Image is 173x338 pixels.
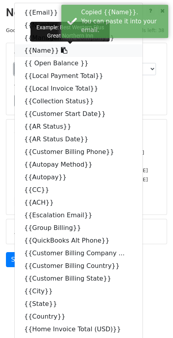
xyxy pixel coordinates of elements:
a: {{Number}} [15,19,143,32]
a: {{Customer Billing Company ... [15,247,143,260]
small: Google Sheet: [6,27,114,33]
a: {{Customer Billing Phone}} [15,146,143,158]
a: {{Name}} [15,44,143,57]
a: {{Email}} [15,6,143,19]
a: {{Local Payment Total}} [15,70,143,82]
a: {{Autopay Method}} [15,158,143,171]
a: {{AR Status Date}} [15,133,143,146]
h2: New Campaign [6,6,167,19]
a: {{Country}} [15,310,143,323]
a: {{Autopay}} [15,171,143,184]
a: {{Customer Start Date}} [15,108,143,120]
small: [EMAIL_ADDRESS][DOMAIN_NAME], [DOMAIN_NAME][EMAIL_ADDRESS][DOMAIN_NAME], [DOMAIN_NAME][EMAIL_ADDR... [14,167,148,191]
a: {{CC}} [15,184,143,196]
a: {{AR Status}} [15,120,143,133]
a: {{State}} [15,298,143,310]
a: {{Escalation Email}} [15,209,143,222]
a: {{City}} [15,285,143,298]
a: {{ACH}} [15,196,143,209]
div: Example: Best Western Plus Great Northern Inn [30,22,110,42]
iframe: Chat Widget [133,300,173,338]
a: {{Collection Status}} [15,95,143,108]
div: Copied {{Name}}. You can paste it into your email. [81,8,165,35]
a: {{Customer Billing Country}} [15,260,143,272]
a: {{Management Company}} [15,32,143,44]
a: {{Home Invoice Total (USD)}} [15,323,143,336]
a: {{Group Billing}} [15,222,143,234]
a: {{Local Invoice Total}} [15,82,143,95]
a: {{Customer Billing State}} [15,272,143,285]
a: Send [6,252,32,267]
a: {{QuickBooks Alt Phone}} [15,234,143,247]
a: {{ Open Balance }} [15,57,143,70]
